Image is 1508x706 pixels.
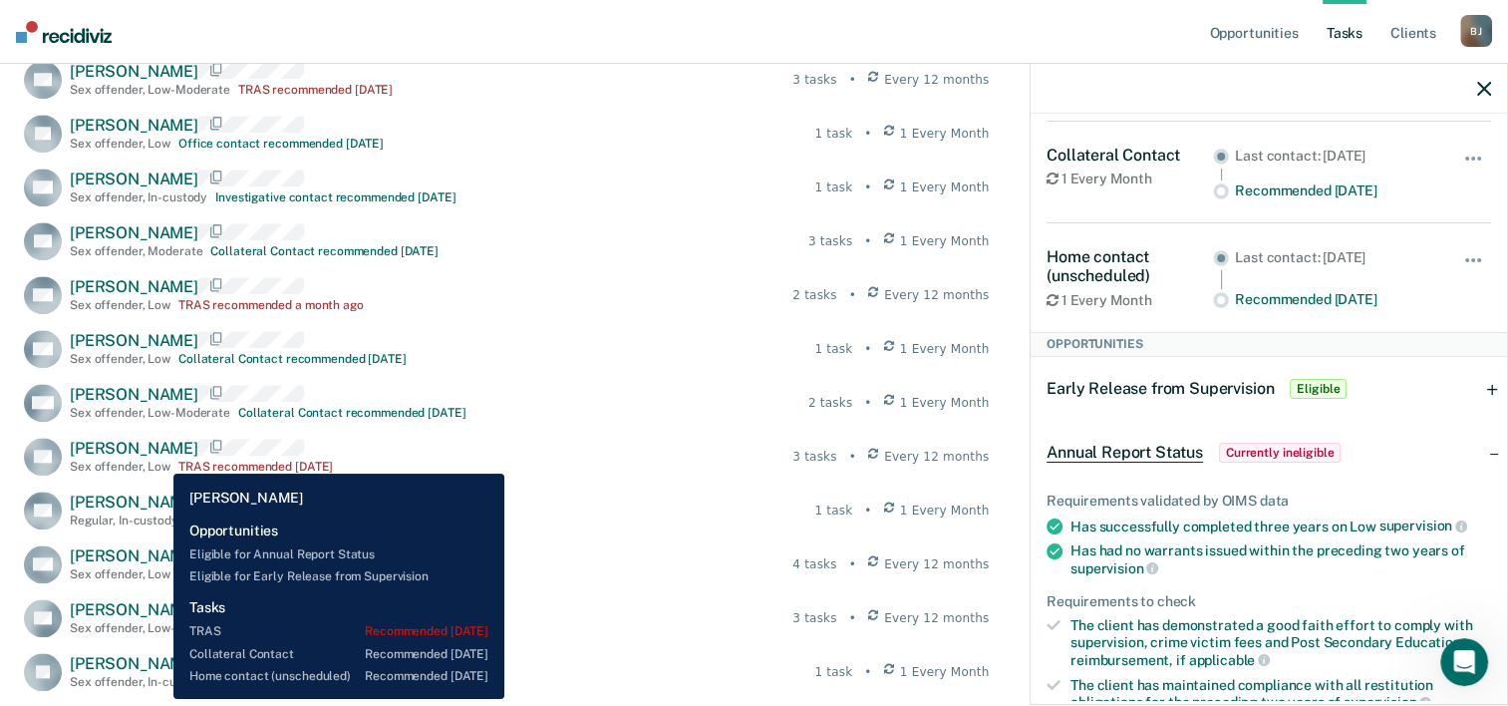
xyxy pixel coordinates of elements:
div: TRAS recommended [DATE] [178,567,333,581]
span: supervision [1379,518,1467,533]
div: Recommended [DATE] [1235,291,1435,308]
div: Opportunities [1031,332,1507,356]
span: Every 12 months [884,609,989,627]
div: Send us a message [20,234,379,289]
img: logo [40,38,150,70]
div: 2 tasks [792,286,836,304]
div: Sex offender , Low-Moderate [70,83,230,97]
div: 2 tasks [808,394,852,412]
span: [PERSON_NAME] [70,385,198,404]
div: Sex offender , Low [70,298,170,312]
div: 3 tasks [792,609,836,627]
div: 3 tasks [808,232,852,250]
img: Profile image for Rajan [195,32,235,72]
span: Eligible [1290,379,1347,399]
span: [PERSON_NAME] [70,170,198,188]
div: • [864,502,871,520]
div: 1 task [814,178,852,196]
div: Recommended [DATE] [1235,182,1435,199]
div: Close [343,32,379,68]
div: Sex offender , Low [70,460,170,474]
span: 1 Every Month [900,125,990,143]
span: 1 Every Month [900,340,990,358]
span: [PERSON_NAME] [70,439,198,458]
div: Has had no warrants issued within the preceding two years of [1070,542,1491,576]
div: • [864,394,871,412]
div: TRAS recommended [DATE] [238,621,393,635]
span: 1 Every Month [900,394,990,412]
div: TRAS recommended [DATE] [178,460,333,474]
div: TRAS recommended [DATE] [238,83,393,97]
span: applicable [1189,652,1270,668]
span: [PERSON_NAME] [70,277,198,296]
div: Sex offender , In-custody [70,190,207,204]
div: The client has demonstrated a good faith effort to comply with supervision, crime victim fees and... [1070,617,1491,668]
div: Office contact recommended [DATE] [178,137,384,151]
div: • [849,609,856,627]
div: Collateral Contact recommended [DATE] [238,406,466,420]
div: Home contact (unscheduled) [1047,247,1213,285]
div: Requirements to check [1047,593,1491,610]
div: • [864,178,871,196]
span: Every 12 months [884,448,989,466]
div: • [864,663,871,681]
div: Sex offender , Low [70,352,170,366]
div: • [849,555,856,573]
span: Annual Report Status [1047,443,1203,463]
span: [PERSON_NAME] [70,600,198,619]
div: Collateral Contact recommended [DATE] [178,352,407,366]
div: 1 Every Month [1047,292,1213,309]
span: 1 Every Month [900,178,990,196]
span: supervision [1070,560,1158,576]
span: 1 Every Month [900,232,990,250]
span: [PERSON_NAME] [70,654,198,673]
div: Has successfully completed three years on Low [1070,518,1491,535]
span: Every 12 months [884,71,989,89]
div: • [849,448,856,466]
div: Collateral Contact recommended [DATE] [210,244,439,258]
span: Every 12 months [884,555,989,573]
div: Sex offender , Low-Moderate [70,406,230,420]
div: Sex offender , In-custody [70,675,207,689]
span: [PERSON_NAME] [70,493,198,512]
div: Collateral Contact [1047,146,1213,165]
div: Last contact: [DATE] [1235,148,1435,165]
div: Sex offender , Moderate [70,244,202,258]
p: Hi [PERSON_NAME] [40,142,359,176]
div: 1 task [814,340,852,358]
div: 1 task [814,502,852,520]
span: Every 12 months [884,286,989,304]
img: Recidiviz [16,21,112,43]
div: Sex offender , Low-Moderate [70,621,230,635]
div: 3 tasks [792,71,836,89]
span: 1 Every Month [900,663,990,681]
div: 1 task [814,663,852,681]
span: [PERSON_NAME] [70,223,198,242]
p: How can we help? [40,176,359,209]
div: • [849,286,856,304]
div: Annual Report StatusCurrently ineligible [1031,421,1507,485]
div: Regular , In-custody [70,514,178,528]
button: Messages [199,523,399,602]
img: Profile image for Kim [233,32,273,72]
div: • [864,340,871,358]
div: Last contact: [DATE] [1235,249,1435,266]
span: [PERSON_NAME] [70,546,198,565]
span: Messages [265,572,334,586]
span: Currently ineligible [1219,443,1342,463]
div: Early Release from SupervisionEligible [1031,357,1507,421]
div: 3 tasks [792,448,836,466]
div: • [849,71,856,89]
span: Early Release from Supervision [1047,379,1274,398]
span: Home [77,572,122,586]
div: 1 Every Month [1047,171,1213,187]
div: Profile image for Krysty [271,32,311,72]
div: TRAS recommended a month ago [178,298,364,312]
div: • [864,125,871,143]
span: [PERSON_NAME] [70,331,198,350]
div: Sex offender , Low [70,567,170,581]
span: [PERSON_NAME] [70,116,198,135]
div: Investigative contact recommended [DATE] [186,514,427,528]
div: Investigative contact recommended [DATE] [215,190,455,204]
div: Sex offender , Low [70,137,170,151]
